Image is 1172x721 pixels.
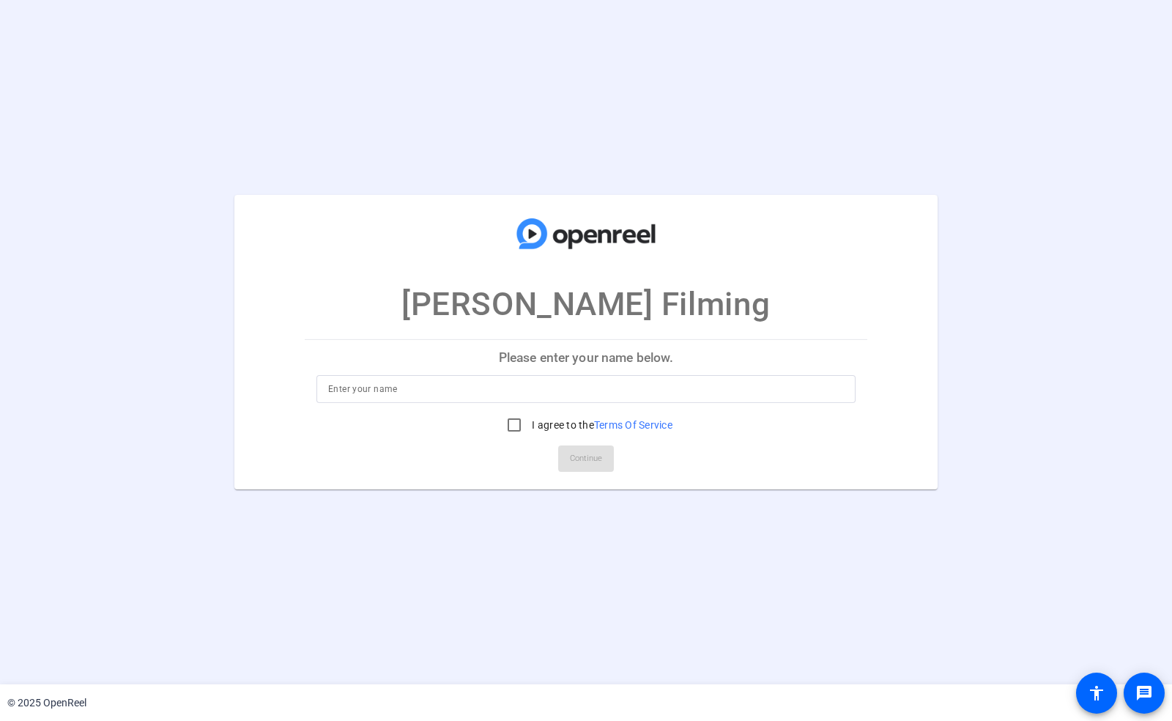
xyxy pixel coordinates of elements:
mat-icon: accessibility [1088,684,1105,702]
img: company-logo [513,210,659,258]
a: Terms Of Service [594,419,672,431]
input: Enter your name [328,380,844,398]
mat-icon: message [1135,684,1153,702]
p: [PERSON_NAME] Filming [401,280,771,328]
div: © 2025 OpenReel [7,695,86,711]
label: I agree to the [529,418,672,432]
p: Please enter your name below. [305,340,867,375]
